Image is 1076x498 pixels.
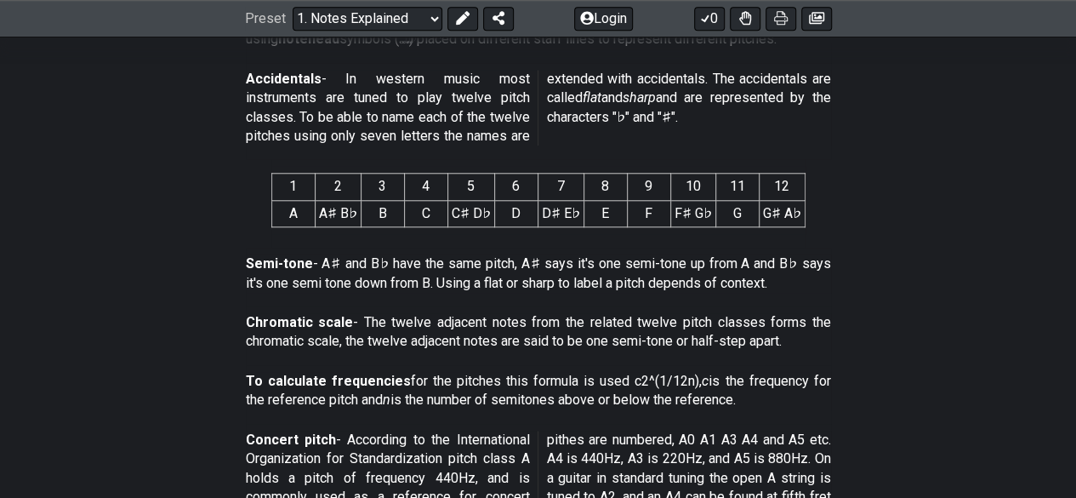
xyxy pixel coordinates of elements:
[623,89,656,106] em: sharp
[766,7,796,31] button: Print
[584,200,627,226] td: E
[447,174,494,200] th: 5
[538,174,584,200] th: 7
[246,373,411,389] strong: To calculate frequencies
[361,200,404,226] td: B
[627,174,670,200] th: 9
[315,174,361,200] th: 2
[246,372,831,410] p: for the pitches this formula is used c2^(1/12n), is the frequency for the reference pitch and is ...
[494,174,538,200] th: 6
[715,174,759,200] th: 11
[246,313,831,352] p: - The twelve adjacent notes from the related twelve pitch classes forms the chromatic scale, the ...
[494,200,538,226] td: D
[584,174,627,200] th: 8
[715,200,759,226] td: G
[246,255,313,272] strong: Semi-tone
[670,200,715,226] td: F♯ G♭
[278,31,339,47] strong: notehead
[315,200,361,226] td: A♯ B♭
[246,255,831,293] p: - A♯ and B♭ have the same pitch, A♯ says it's one semi-tone up from A and B♭ says it's one semi t...
[404,200,447,226] td: C
[759,200,805,226] td: G♯ A♭
[574,7,633,31] button: Login
[730,7,760,31] button: Toggle Dexterity for all fretkits
[627,200,670,226] td: F
[538,200,584,226] td: D♯ E♭
[271,174,315,200] th: 1
[404,174,447,200] th: 4
[383,392,390,408] em: n
[583,89,601,106] em: flat
[361,174,404,200] th: 3
[246,71,322,87] strong: Accidentals
[694,7,725,31] button: 0
[702,373,709,389] em: c
[447,200,494,226] td: C♯ D♭
[293,7,442,31] select: Preset
[246,70,831,146] p: - In western music most instruments are tuned to play twelve pitch classes. To be able to name ea...
[801,7,832,31] button: Create image
[483,7,514,31] button: Share Preset
[271,200,315,226] td: A
[246,314,354,330] strong: Chromatic scale
[447,7,478,31] button: Edit Preset
[670,174,715,200] th: 10
[245,11,286,27] span: Preset
[759,174,805,200] th: 12
[246,432,336,448] strong: Concert pitch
